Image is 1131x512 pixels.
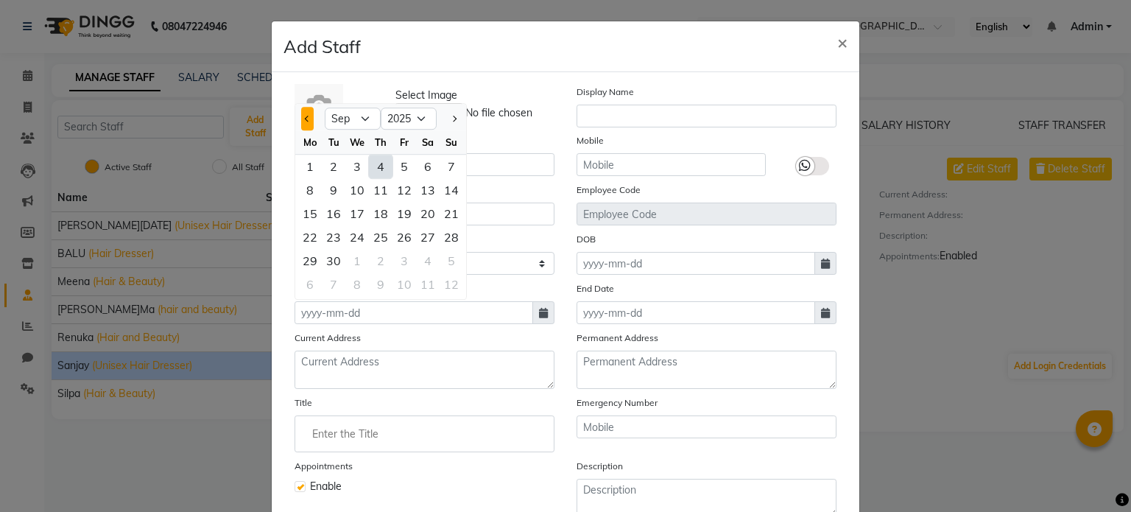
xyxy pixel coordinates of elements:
[392,225,416,249] div: 26
[369,202,392,225] div: 18
[345,202,369,225] div: 17
[345,202,369,225] div: Wednesday, September 17, 2025
[416,202,440,225] div: Saturday, September 20, 2025
[440,155,463,178] div: 7
[395,88,457,103] span: Select Image
[322,249,345,273] div: 30
[283,33,361,60] h4: Add Staff
[369,155,392,178] div: Thursday, September 4, 2025
[369,155,392,178] div: 4
[577,85,634,99] label: Display Name
[322,273,345,296] div: Tuesday, October 7, 2025
[345,225,369,249] div: 24
[295,332,361,345] label: Current Address
[395,103,596,123] input: Select Image
[322,225,345,249] div: Tuesday, September 23, 2025
[381,108,437,130] select: Select year
[416,130,440,154] div: Sa
[298,249,322,273] div: 29
[298,178,322,202] div: 8
[322,155,345,178] div: Tuesday, September 2, 2025
[577,233,596,246] label: DOB
[369,225,392,249] div: 25
[577,183,641,197] label: Employee Code
[392,178,416,202] div: 12
[295,84,343,133] img: Cinque Terre
[416,202,440,225] div: 20
[369,178,392,202] div: Thursday, September 11, 2025
[322,155,345,178] div: 2
[322,130,345,154] div: Tu
[577,153,766,176] input: Mobile
[298,273,322,296] div: 6
[298,130,322,154] div: Mo
[325,108,381,130] select: Select month
[369,273,392,296] div: 9
[369,178,392,202] div: 11
[440,225,463,249] div: 28
[440,155,463,178] div: Sunday, September 7, 2025
[322,202,345,225] div: Tuesday, September 16, 2025
[345,178,369,202] div: Wednesday, September 10, 2025
[298,155,322,178] div: Monday, September 1, 2025
[295,460,353,473] label: Appointments
[298,155,322,178] div: 1
[369,202,392,225] div: Thursday, September 18, 2025
[577,460,623,473] label: Description
[322,273,345,296] div: 7
[322,202,345,225] div: 16
[416,273,440,296] div: 11
[577,252,815,275] input: yyyy-mm-dd
[825,21,859,63] button: Close
[345,225,369,249] div: Wednesday, September 24, 2025
[577,282,614,295] label: End Date
[440,202,463,225] div: Sunday, September 21, 2025
[837,31,848,53] span: ×
[298,273,322,296] div: Monday, October 6, 2025
[577,203,836,225] input: Employee Code
[345,273,369,296] div: 8
[298,178,322,202] div: Monday, September 8, 2025
[416,225,440,249] div: Saturday, September 27, 2025
[301,419,548,449] input: Enter the Title
[440,273,463,296] div: 12
[577,134,604,147] label: Mobile
[369,273,392,296] div: Thursday, October 9, 2025
[369,225,392,249] div: Thursday, September 25, 2025
[322,178,345,202] div: 9
[369,130,392,154] div: Th
[369,249,392,273] div: 2
[416,178,440,202] div: 13
[416,249,440,273] div: Saturday, October 4, 2025
[392,273,416,296] div: Friday, October 10, 2025
[345,178,369,202] div: 10
[301,107,314,130] button: Previous month
[577,415,836,438] input: Mobile
[345,155,369,178] div: 3
[448,107,460,130] button: Next month
[440,273,463,296] div: Sunday, October 12, 2025
[416,155,440,178] div: 6
[440,225,463,249] div: Sunday, September 28, 2025
[322,225,345,249] div: 23
[416,155,440,178] div: Saturday, September 6, 2025
[440,130,463,154] div: Su
[345,249,369,273] div: Wednesday, October 1, 2025
[345,273,369,296] div: Wednesday, October 8, 2025
[392,249,416,273] div: 3
[440,249,463,273] div: Sunday, October 5, 2025
[298,249,322,273] div: Monday, September 29, 2025
[295,301,533,324] input: yyyy-mm-dd
[369,249,392,273] div: Thursday, October 2, 2025
[392,130,416,154] div: Fr
[392,202,416,225] div: 19
[416,225,440,249] div: 27
[345,155,369,178] div: Wednesday, September 3, 2025
[440,249,463,273] div: 5
[416,249,440,273] div: 4
[440,178,463,202] div: 14
[577,301,815,324] input: yyyy-mm-dd
[440,202,463,225] div: 21
[322,178,345,202] div: Tuesday, September 9, 2025
[392,273,416,296] div: 10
